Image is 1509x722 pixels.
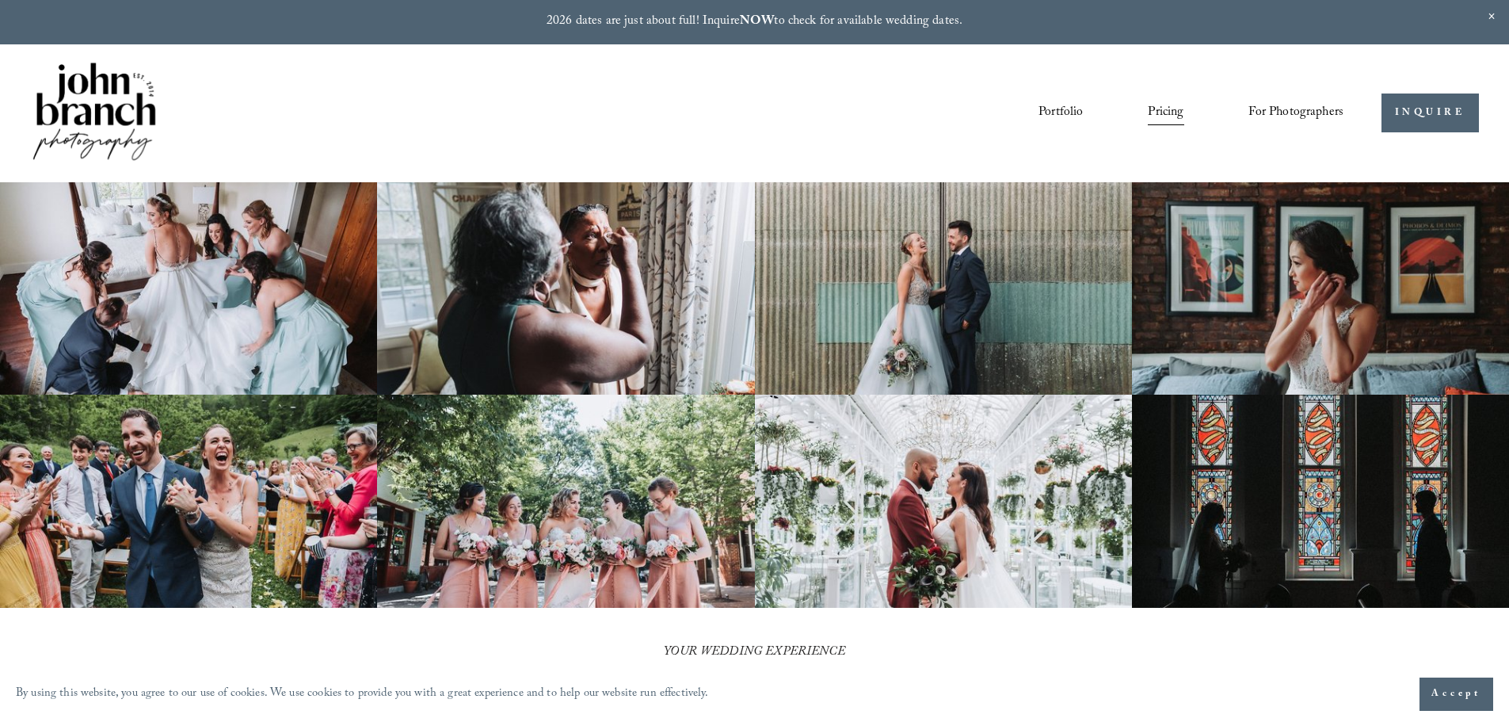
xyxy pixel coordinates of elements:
[1431,686,1481,702] span: Accept
[1248,100,1343,127] a: folder dropdown
[377,395,754,608] img: A bride and four bridesmaids in pink dresses, holding bouquets with pink and white flowers, smili...
[755,395,1132,608] img: Bride and groom standing in an elegant greenhouse with chandeliers and lush greenery.
[1419,678,1493,711] button: Accept
[1381,94,1479,132] a: INQUIRE
[1038,100,1083,127] a: Portfolio
[1132,182,1509,395] img: Bride adjusting earring in front of framed posters on a brick wall.
[755,182,1132,395] img: A bride and groom standing together, laughing, with the bride holding a bouquet in front of a cor...
[377,182,754,395] img: Woman applying makeup to another woman near a window with floral curtains and autumn flowers.
[664,642,845,663] em: YOUR WEDDING EXPERIENCE
[16,683,709,706] p: By using this website, you agree to our use of cookies. We use cookies to provide you with a grea...
[1132,395,1509,608] img: Silhouettes of a bride and groom facing each other in a church, with colorful stained glass windo...
[1248,101,1343,125] span: For Photographers
[30,59,158,166] img: John Branch IV Photography
[1148,100,1183,127] a: Pricing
